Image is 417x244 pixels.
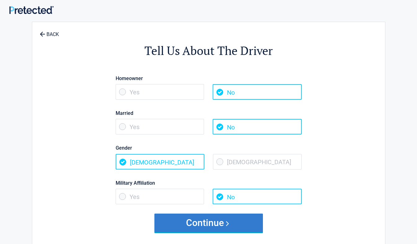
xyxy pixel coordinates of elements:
[213,119,301,134] span: No
[116,144,302,152] label: Gender
[38,26,60,37] a: BACK
[9,6,54,14] img: Main Logo
[154,214,263,232] button: Continue
[66,43,351,59] h2: Tell Us About The Driver
[116,84,204,100] span: Yes
[116,179,302,187] label: Military Affiliation
[213,189,301,204] span: No
[213,154,302,169] span: [DEMOGRAPHIC_DATA]
[116,109,302,117] label: Married
[116,74,302,83] label: Homeowner
[213,84,301,100] span: No
[116,119,204,134] span: Yes
[116,189,204,204] span: Yes
[116,154,204,169] span: [DEMOGRAPHIC_DATA]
